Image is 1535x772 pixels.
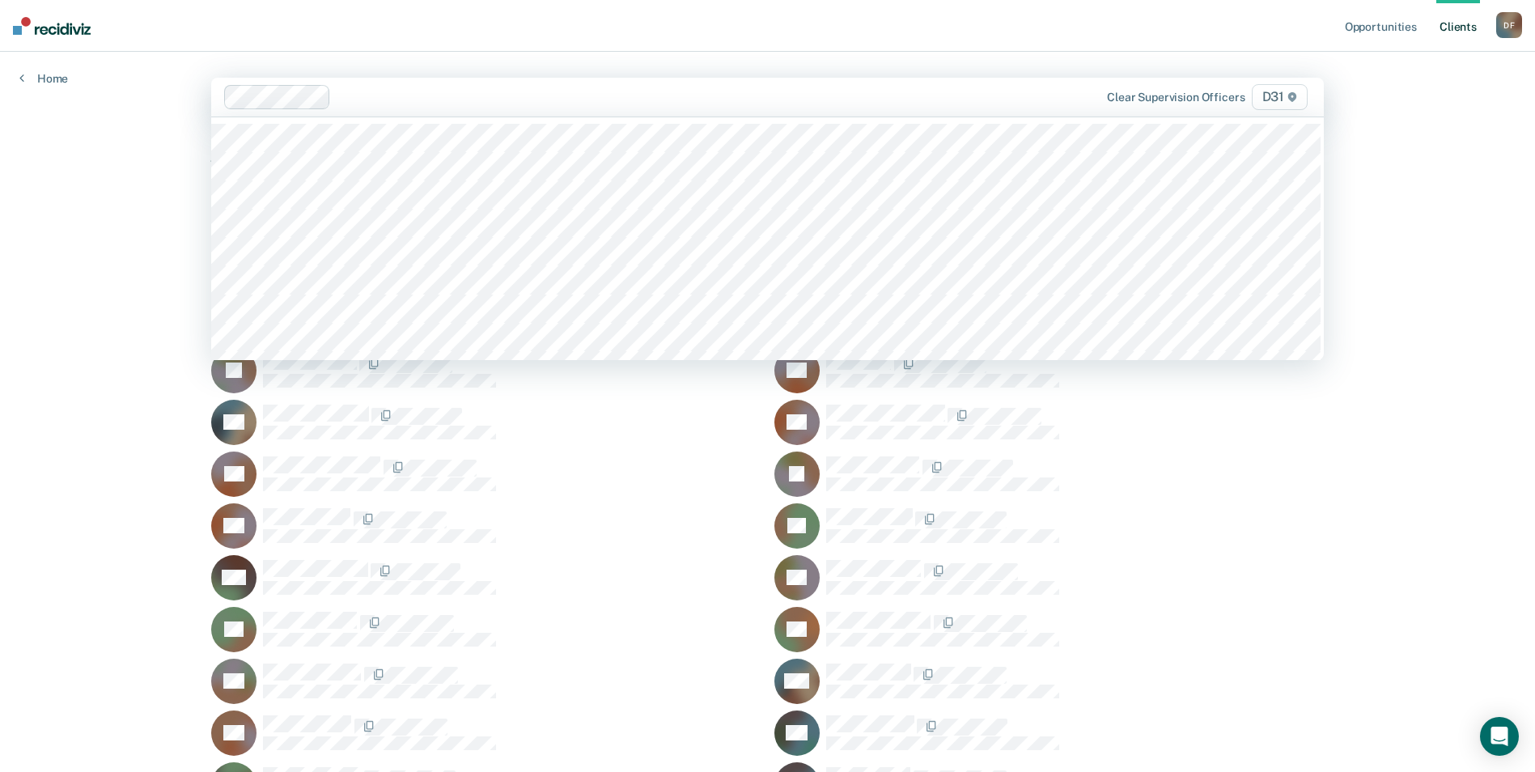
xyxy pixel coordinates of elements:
[1252,84,1308,110] span: D31
[19,71,68,86] a: Home
[1480,717,1519,756] div: Open Intercom Messenger
[1107,91,1245,104] div: Clear supervision officers
[13,17,91,35] img: Recidiviz
[1496,12,1522,38] button: DF
[1496,12,1522,38] div: D F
